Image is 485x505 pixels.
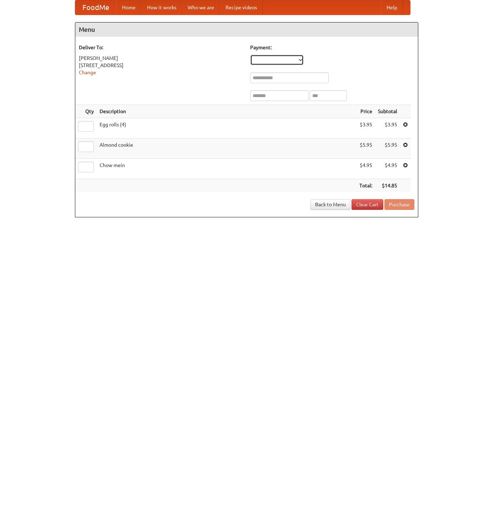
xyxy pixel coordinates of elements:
a: Help [381,0,403,15]
div: [PERSON_NAME] [79,55,243,62]
td: $5.95 [375,138,400,159]
a: Change [79,70,96,75]
h5: Payment: [250,44,414,51]
td: $3.95 [375,118,400,138]
td: $4.95 [375,159,400,179]
td: $3.95 [357,118,375,138]
th: Qty [75,105,97,118]
a: Home [116,0,141,15]
h4: Menu [75,22,418,37]
th: Price [357,105,375,118]
a: Clear Cart [352,199,383,210]
h5: Deliver To: [79,44,243,51]
a: Recipe videos [220,0,263,15]
th: Description [97,105,357,118]
th: Total: [357,179,375,192]
td: Almond cookie [97,138,357,159]
a: Back to Menu [310,199,350,210]
td: Chow mein [97,159,357,179]
th: $14.85 [375,179,400,192]
a: How it works [141,0,182,15]
th: Subtotal [375,105,400,118]
td: $5.95 [357,138,375,159]
a: FoodMe [75,0,116,15]
td: $4.95 [357,159,375,179]
a: Who we are [182,0,220,15]
button: Purchase [384,199,414,210]
td: Egg rolls (4) [97,118,357,138]
div: [STREET_ADDRESS] [79,62,243,69]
